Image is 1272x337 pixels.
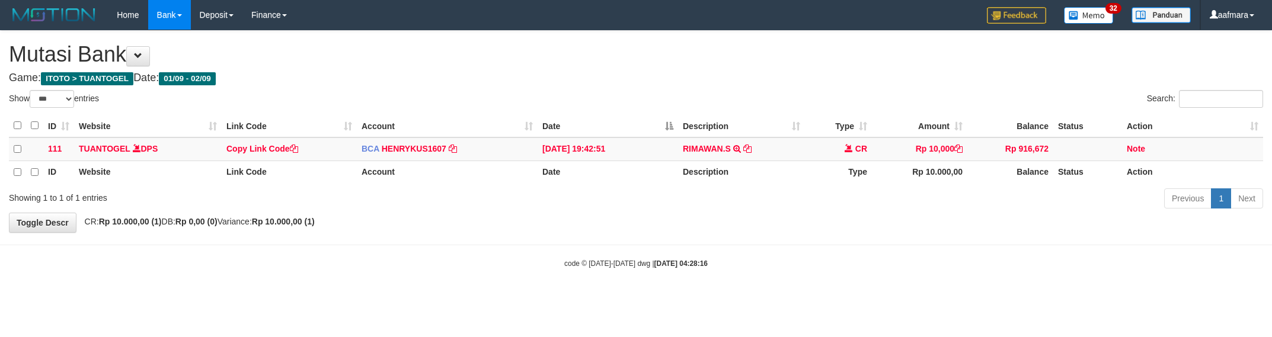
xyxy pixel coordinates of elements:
th: Website [74,161,222,184]
label: Show entries [9,90,99,108]
th: Link Code [222,161,357,184]
img: Feedback.jpg [987,7,1046,24]
a: Next [1231,188,1263,208]
th: Status [1053,161,1122,184]
a: HENRYKUS1607 [382,144,446,153]
th: Balance [967,161,1053,184]
span: 01/09 - 02/09 [159,72,216,85]
th: Date [538,161,678,184]
th: Description: activate to sort column ascending [678,114,805,137]
td: Rp 10,000 [872,137,967,161]
th: Date: activate to sort column descending [538,114,678,137]
input: Search: [1179,90,1263,108]
span: CR: DB: Variance: [79,217,315,226]
td: [DATE] 19:42:51 [538,137,678,161]
a: Previous [1164,188,1212,208]
small: code © [DATE]-[DATE] dwg | [564,259,708,268]
img: MOTION_logo.png [9,6,99,24]
strong: Rp 10.000,00 (1) [99,217,162,226]
th: Action [1122,161,1263,184]
a: Copy Link Code [226,144,298,153]
div: Showing 1 to 1 of 1 entries [9,187,521,204]
select: Showentries [30,90,74,108]
span: BCA [362,144,379,153]
th: Rp 10.000,00 [872,161,967,184]
a: Copy RIMAWAN.S to clipboard [743,144,752,153]
td: Rp 916,672 [967,137,1053,161]
th: Account: activate to sort column ascending [357,114,538,137]
img: Button%20Memo.svg [1064,7,1114,24]
th: Description [678,161,805,184]
label: Search: [1147,90,1263,108]
th: Website: activate to sort column ascending [74,114,222,137]
th: Type [805,161,872,184]
th: Link Code: activate to sort column ascending [222,114,357,137]
strong: [DATE] 04:28:16 [654,259,708,268]
span: CR [855,144,867,153]
a: RIMAWAN.S [683,144,731,153]
th: ID [43,161,74,184]
td: DPS [74,137,222,161]
a: Copy HENRYKUS1607 to clipboard [449,144,457,153]
th: Type: activate to sort column ascending [805,114,872,137]
th: Balance [967,114,1053,137]
img: panduan.png [1132,7,1191,23]
th: ID: activate to sort column ascending [43,114,74,137]
h1: Mutasi Bank [9,43,1263,66]
th: Status [1053,114,1122,137]
strong: Rp 10.000,00 (1) [252,217,315,226]
th: Action: activate to sort column ascending [1122,114,1263,137]
span: 111 [48,144,62,153]
a: TUANTOGEL [79,144,130,153]
strong: Rp 0,00 (0) [175,217,218,226]
th: Amount: activate to sort column ascending [872,114,967,137]
a: Note [1127,144,1145,153]
th: Account [357,161,538,184]
a: 1 [1211,188,1231,208]
a: Toggle Descr [9,213,76,233]
a: Copy Rp 10,000 to clipboard [954,144,963,153]
span: ITOTO > TUANTOGEL [41,72,133,85]
h4: Game: Date: [9,72,1263,84]
span: 32 [1105,3,1121,14]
